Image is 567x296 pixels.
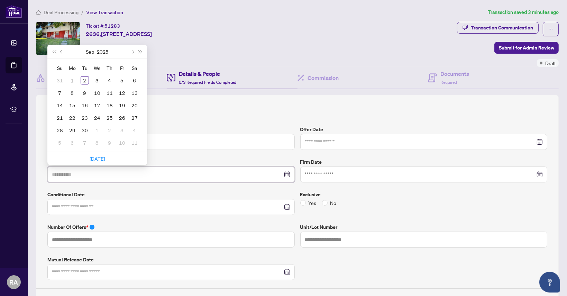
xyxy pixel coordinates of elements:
label: Unit/Lot Number [300,223,548,231]
h4: Commission [308,74,339,82]
th: We [91,62,103,74]
label: Firm Date [300,158,548,166]
label: Mutual Release Date [47,256,295,263]
td: 2025-09-10 [91,87,103,99]
h4: Documents [440,70,469,78]
div: 12 [118,89,126,97]
div: 21 [56,114,64,122]
td: 2025-09-19 [116,99,128,111]
div: 26 [118,114,126,122]
td: 2025-10-07 [79,136,91,149]
td: 2025-09-02 [79,74,91,87]
div: 18 [106,101,114,109]
div: 5 [118,76,126,84]
td: 2025-09-30 [79,124,91,136]
td: 2025-09-21 [54,111,66,124]
div: 4 [106,76,114,84]
td: 2025-09-23 [79,111,91,124]
div: 14 [56,101,64,109]
td: 2025-09-22 [66,111,79,124]
div: 9 [106,138,114,147]
div: 11 [130,138,139,147]
div: 22 [68,114,76,122]
div: 13 [130,89,139,97]
td: 2025-09-06 [128,74,141,87]
span: home [36,10,41,15]
a: [DATE] [90,155,105,162]
button: Last year (Control + left) [50,45,58,59]
div: 28 [56,126,64,134]
div: 7 [56,89,64,97]
button: Next year (Control + right) [137,45,144,59]
img: logo [6,5,22,18]
div: 2 [106,126,114,134]
span: 51283 [104,23,120,29]
td: 2025-09-11 [103,87,116,99]
div: 7 [81,138,89,147]
div: 20 [130,101,139,109]
div: 8 [68,89,76,97]
div: 11 [106,89,114,97]
div: 1 [68,76,76,84]
td: 2025-09-04 [103,74,116,87]
span: Draft [545,59,556,67]
td: 2025-10-01 [91,124,103,136]
div: 3 [93,76,101,84]
div: Transaction Communication [471,22,533,33]
span: View Transaction [86,9,123,16]
td: 2025-10-10 [116,136,128,149]
div: 23 [81,114,89,122]
button: Previous month (PageUp) [58,45,65,59]
div: 8 [93,138,101,147]
div: 2 [81,76,89,84]
td: 2025-09-01 [66,74,79,87]
label: Number of offers [47,223,295,231]
label: Closing Date [47,158,295,166]
div: 31 [56,76,64,84]
span: Submit for Admin Review [499,42,554,53]
td: 2025-09-15 [66,99,79,111]
span: RA [10,277,18,287]
td: 2025-10-11 [128,136,141,149]
div: 17 [93,101,101,109]
button: Transaction Communication [457,22,539,34]
button: Choose a year [97,45,109,59]
td: 2025-09-28 [54,124,66,136]
span: Required [440,80,457,85]
td: 2025-09-29 [66,124,79,136]
div: 10 [93,89,101,97]
th: Th [103,62,116,74]
h4: Details & People [179,70,236,78]
td: 2025-10-08 [91,136,103,149]
td: 2025-09-18 [103,99,116,111]
div: 3 [118,126,126,134]
button: Choose a month [86,45,94,59]
li: / [81,8,83,16]
label: Offer Date [300,126,548,133]
div: 10 [118,138,126,147]
span: info-circle [90,225,94,230]
th: Fr [116,62,128,74]
div: 1 [93,126,101,134]
th: Tu [79,62,91,74]
div: 6 [130,76,139,84]
td: 2025-10-03 [116,124,128,136]
td: 2025-09-13 [128,87,141,99]
td: 2025-09-14 [54,99,66,111]
div: 24 [93,114,101,122]
td: 2025-10-06 [66,136,79,149]
button: Next month (PageDown) [129,45,136,59]
div: 27 [130,114,139,122]
td: 2025-10-09 [103,136,116,149]
div: 4 [130,126,139,134]
th: Sa [128,62,141,74]
span: Deal Processing [44,9,79,16]
span: ellipsis [548,27,553,32]
button: Open asap [539,272,560,293]
td: 2025-09-20 [128,99,141,111]
label: Exclusive [300,191,548,198]
td: 2025-09-25 [103,111,116,124]
th: Mo [66,62,79,74]
td: 2025-09-12 [116,87,128,99]
td: 2025-09-09 [79,87,91,99]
